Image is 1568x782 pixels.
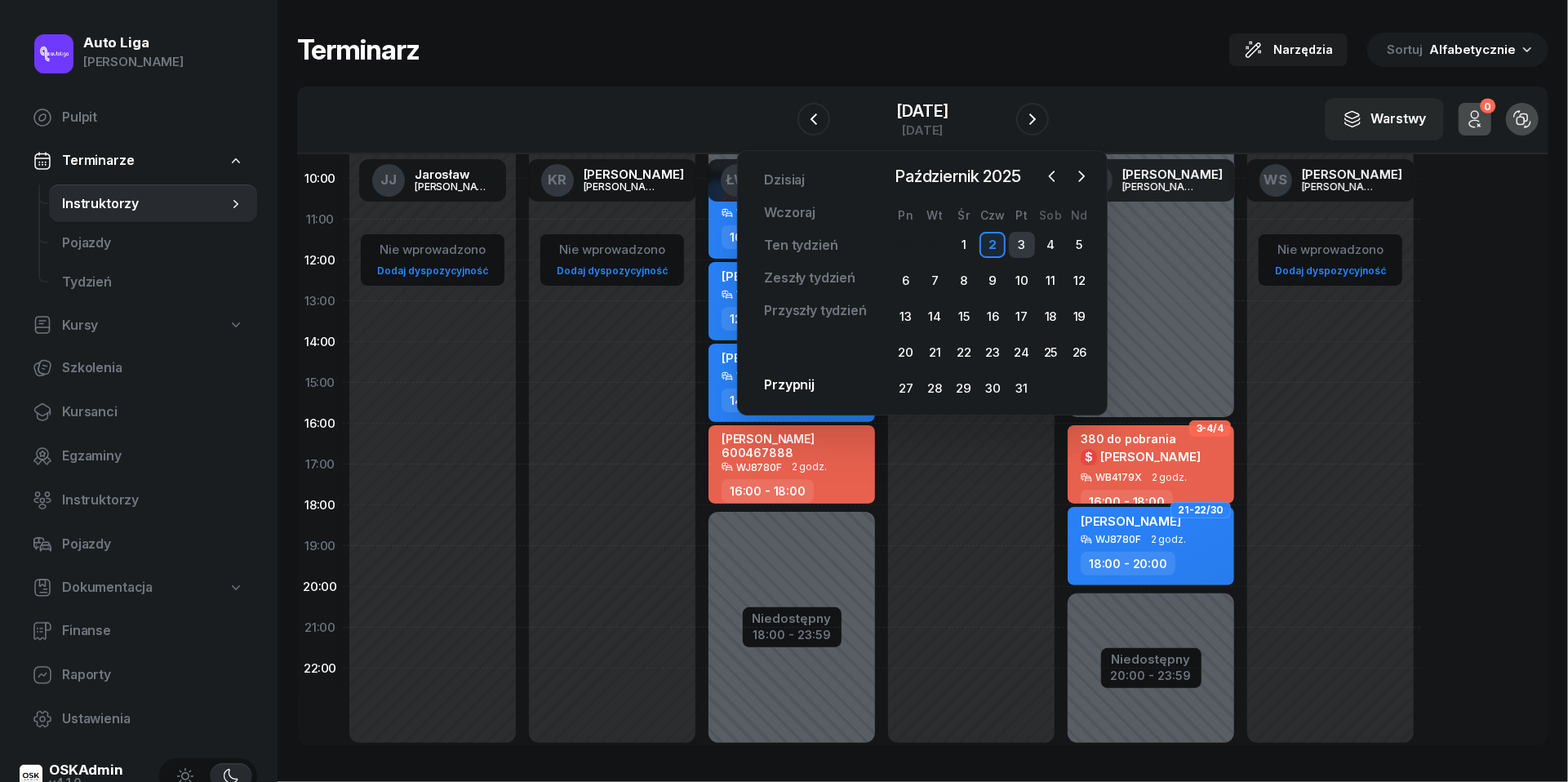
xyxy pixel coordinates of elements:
[359,159,506,202] a: JJJarosław[PERSON_NAME]
[20,569,257,606] a: Dokumentacja
[722,225,813,249] div: 10:00 - 12:00
[371,261,495,280] a: Dodaj dyspozycyjność
[951,232,977,258] div: 1
[20,481,257,520] a: Instruktorzy
[297,567,343,607] div: 20:00
[736,462,782,473] div: WJ8780F
[922,340,948,366] div: 21
[722,479,814,503] div: 16:00 - 18:00
[62,709,244,730] span: Ustawienia
[380,173,397,187] span: JJ
[20,349,257,388] a: Szkolenia
[708,159,877,202] a: ŁW[PERSON_NAME][PERSON_NAME]
[49,763,123,777] div: OSKAdmin
[1007,208,1036,222] div: Pt
[371,236,495,284] button: Nie wprowadzonoDodaj dyspozycyjność
[979,208,1007,222] div: Czw
[922,375,948,402] div: 28
[1009,268,1035,294] div: 10
[722,350,822,366] span: [PERSON_NAME]
[584,181,662,192] div: [PERSON_NAME]
[1067,232,1093,258] div: 5
[1111,665,1192,682] div: 20:00 - 23:59
[1111,653,1192,665] div: Niedostępny
[753,609,832,645] button: Niedostępny18:00 - 23:59
[1067,159,1236,202] a: TK[PERSON_NAME][PERSON_NAME]
[751,164,818,197] a: Dzisiaj
[20,655,257,695] a: Raporty
[736,289,785,300] div: WA0592G
[896,124,948,136] div: [DATE]
[951,268,977,294] div: 8
[20,98,257,137] a: Pulpit
[1268,236,1393,284] button: Nie wprowadzonoDodaj dyspozycyjność
[297,240,343,281] div: 12:00
[550,236,674,284] button: Nie wprowadzonoDodaj dyspozycyjność
[751,229,851,262] a: Ten tydzień
[49,263,257,302] a: Tydzień
[1268,261,1393,280] a: Dodaj dyspozycyjność
[548,173,566,187] span: KR
[1343,109,1426,130] div: Warstwy
[893,268,919,294] div: 6
[1037,232,1064,258] div: 4
[1151,534,1186,545] span: 2 godz.
[751,295,879,327] a: Przyszły tydzień
[736,207,781,218] div: WA5421E
[20,437,257,476] a: Egzaminy
[20,525,257,564] a: Pojazdy
[1036,208,1064,222] div: Sob
[753,612,832,624] div: Niedostępny
[1197,427,1224,430] span: 3-4/4
[1095,534,1141,544] div: WJ8780F
[1229,33,1348,66] button: Narzędzia
[20,611,257,651] a: Finanse
[1067,268,1093,294] div: 12
[62,577,153,598] span: Dokumentacja
[893,304,919,330] div: 13
[297,322,343,362] div: 14:00
[751,197,828,229] a: Wczoraj
[49,184,257,224] a: Instruktorzy
[1009,304,1035,330] div: 17
[951,304,977,330] div: 15
[415,168,493,180] div: Jarosław
[897,238,912,252] div: 29
[1152,472,1187,483] span: 2 godz.
[921,208,949,222] div: Wt
[297,648,343,689] div: 22:00
[297,444,343,485] div: 17:00
[751,262,868,295] a: Zeszły tydzień
[83,51,184,73] div: [PERSON_NAME]
[62,664,244,686] span: Raporty
[893,375,919,402] div: 27
[893,340,919,366] div: 20
[951,340,977,366] div: 22
[1081,513,1181,529] span: [PERSON_NAME]
[1480,99,1495,114] div: 0
[888,163,1027,189] span: Październik 2025
[62,107,244,128] span: Pulpit
[371,239,495,260] div: Nie wprowadzono
[722,269,822,284] span: [PERSON_NAME]
[722,432,865,460] div: [PERSON_NAME] 600467888
[979,268,1006,294] div: 9
[62,490,244,511] span: Instruktorzy
[1081,432,1201,446] div: 380 do pobrania
[83,36,184,50] div: Auto Liga
[1085,451,1093,463] span: $
[792,461,827,473] span: 2 godz.
[62,272,244,293] span: Tydzień
[1100,449,1201,464] span: [PERSON_NAME]
[979,340,1006,366] div: 23
[1429,42,1516,57] span: Alfabetycznie
[297,199,343,240] div: 11:00
[62,315,98,336] span: Kursy
[49,224,257,263] a: Pojazdy
[297,158,343,199] div: 10:00
[20,393,257,432] a: Kursanci
[62,358,244,379] span: Szkolenia
[1067,304,1093,330] div: 19
[979,232,1006,258] div: 2
[1037,340,1064,366] div: 25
